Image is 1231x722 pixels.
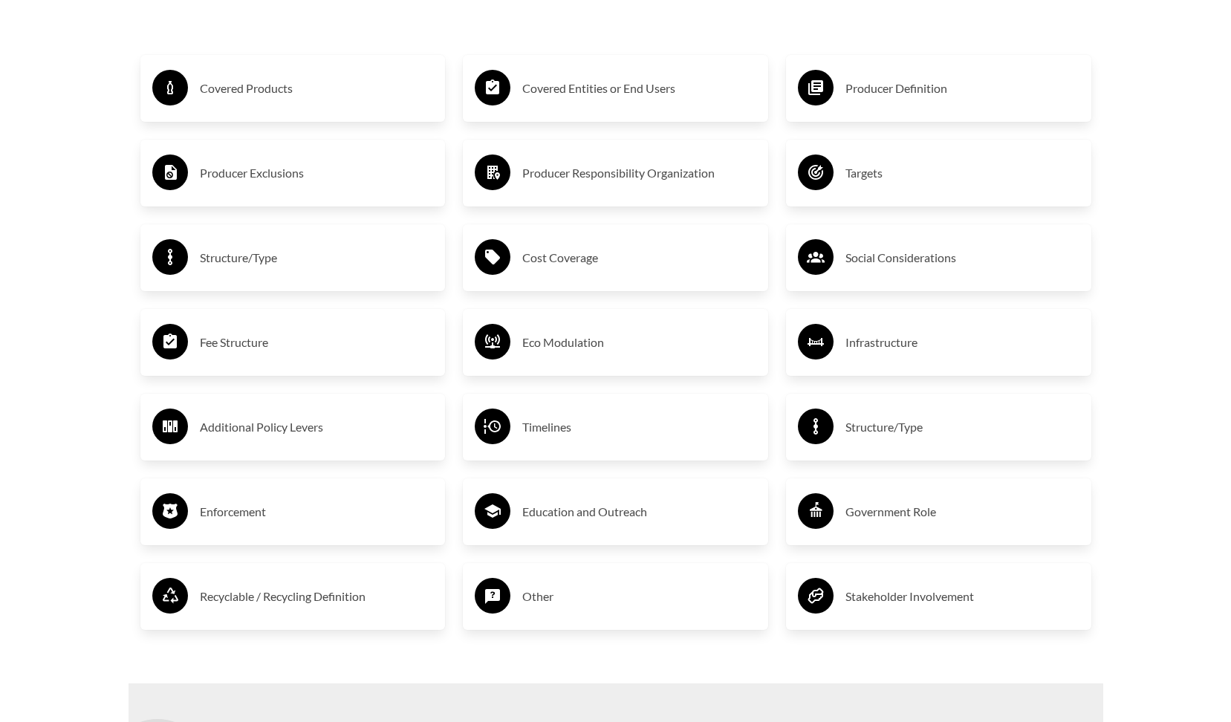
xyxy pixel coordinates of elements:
[522,331,756,354] h3: Eco Modulation
[522,161,756,185] h3: Producer Responsibility Organization
[522,246,756,270] h3: Cost Coverage
[845,415,1079,439] h3: Structure/Type
[845,77,1079,100] h3: Producer Definition
[845,585,1079,608] h3: Stakeholder Involvement
[200,500,434,524] h3: Enforcement
[522,77,756,100] h3: Covered Entities or End Users
[845,161,1079,185] h3: Targets
[200,585,434,608] h3: Recyclable / Recycling Definition
[845,246,1079,270] h3: Social Considerations
[200,415,434,439] h3: Additional Policy Levers
[522,500,756,524] h3: Education and Outreach
[522,585,756,608] h3: Other
[845,331,1079,354] h3: Infrastructure
[845,500,1079,524] h3: Government Role
[522,415,756,439] h3: Timelines
[200,331,434,354] h3: Fee Structure
[200,246,434,270] h3: Structure/Type
[200,77,434,100] h3: Covered Products
[200,161,434,185] h3: Producer Exclusions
